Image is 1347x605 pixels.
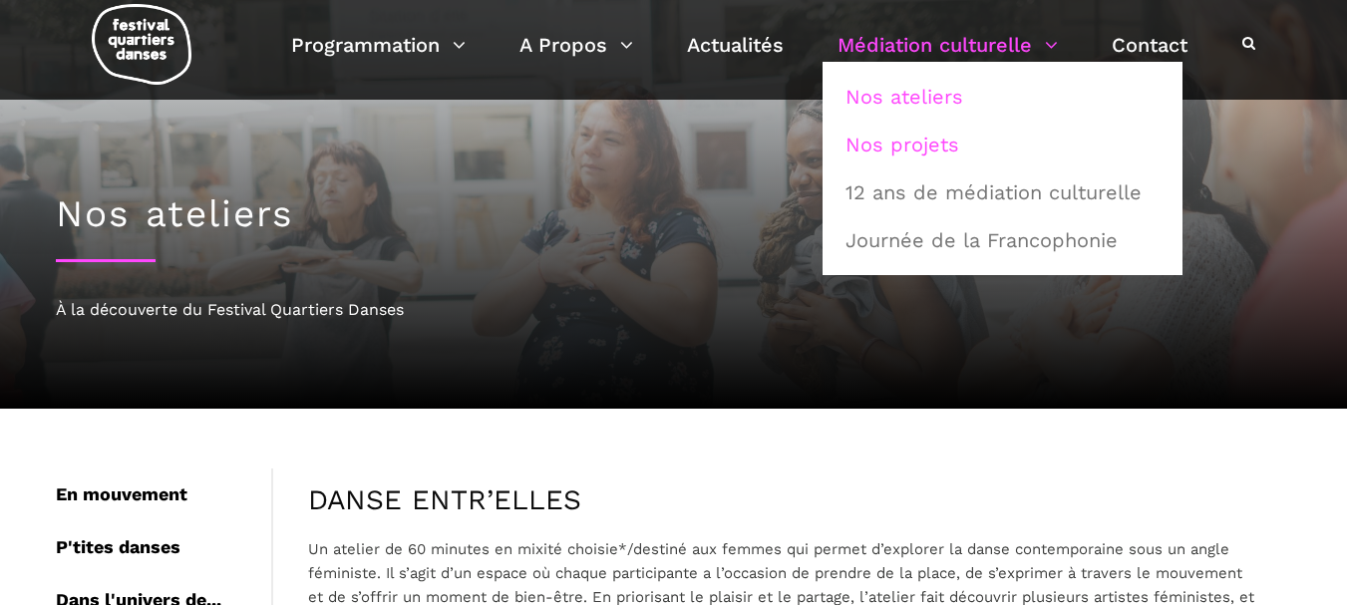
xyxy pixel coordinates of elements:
a: Contact [1112,28,1187,62]
a: 12 ans de médiation culturelle [834,169,1172,215]
a: Programmation [291,28,466,62]
a: Nos ateliers [834,74,1172,120]
div: À la découverte du Festival Quartiers Danses [56,297,1292,323]
img: logo-fqd-med [92,4,191,85]
div: En mouvement [56,468,271,521]
h4: DANSE ENTR’ELLES [308,483,1257,517]
a: Journée de la Francophonie [834,217,1172,263]
a: Actualités [687,28,784,62]
a: Nos projets [834,122,1172,167]
a: Médiation culturelle [838,28,1058,62]
div: P'tites danses [56,521,271,574]
a: A Propos [519,28,633,62]
h1: Nos ateliers [56,192,1292,236]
